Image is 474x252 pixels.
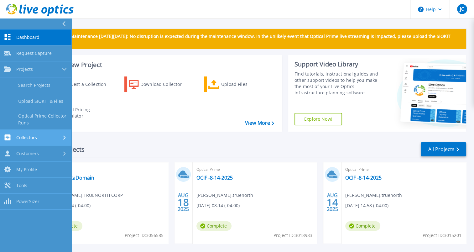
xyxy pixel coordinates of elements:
[345,175,382,181] a: OCIF -8-14-2025
[16,199,39,204] span: PowerSizer
[245,120,274,126] a: View More
[326,191,338,214] div: AUG 2025
[16,66,33,72] span: Projects
[16,50,52,56] span: Request Capture
[221,78,271,91] div: Upload Files
[47,166,164,173] span: Data Domain
[16,135,37,140] span: Collectors
[16,34,39,40] span: Dashboard
[196,221,232,231] span: Complete
[196,192,253,199] span: [PERSON_NAME] , truenorth
[62,78,112,91] div: Request a Collection
[44,61,274,68] h3: Start a New Project
[460,7,464,12] span: JC
[294,71,384,96] div: Find tutorials, instructional guides and other support videos to help you make the most of your L...
[178,200,189,205] span: 18
[16,183,27,188] span: Tools
[423,232,461,239] span: Project ID: 3015201
[196,202,240,209] span: [DATE] 08:14 (-04:00)
[294,60,384,68] div: Support Video Library
[345,166,462,173] span: Optical Prime
[16,167,37,172] span: My Profile
[294,113,342,125] a: Explore Now!
[16,151,39,156] span: Customers
[177,191,189,214] div: AUG 2025
[44,76,114,92] a: Request a Collection
[124,76,194,92] a: Download Collector
[61,107,112,119] div: Cloud Pricing Calculator
[273,232,312,239] span: Project ID: 3018983
[196,166,314,173] span: Optical Prime
[327,200,338,205] span: 14
[125,232,164,239] span: Project ID: 3056585
[47,34,461,44] p: Scheduled Maintenance [DATE][DATE]: No disruption is expected during the maintenance window. In t...
[421,142,466,156] a: All Projects
[196,175,233,181] a: OCIF -8-14-2025
[345,221,380,231] span: Complete
[44,105,114,121] a: Cloud Pricing Calculator
[345,202,388,209] span: [DATE] 14:58 (-04:00)
[47,192,123,199] span: [PERSON_NAME] , TRUENORTH CORP
[204,76,274,92] a: Upload Files
[345,192,402,199] span: [PERSON_NAME] , truenorth
[140,78,190,91] div: Download Collector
